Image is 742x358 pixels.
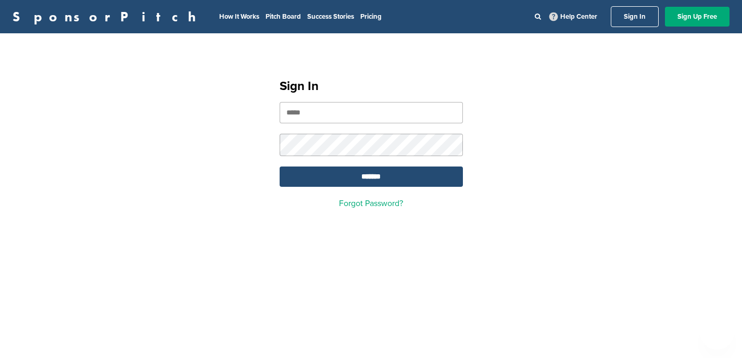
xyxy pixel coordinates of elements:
a: How It Works [219,12,259,21]
a: SponsorPitch [12,10,203,23]
a: Success Stories [307,12,354,21]
a: Sign Up Free [665,7,730,27]
a: Pricing [360,12,382,21]
a: Help Center [547,10,599,23]
a: Sign In [611,6,659,27]
a: Pitch Board [266,12,301,21]
h1: Sign In [280,77,463,96]
iframe: Button to launch messaging window [700,316,734,350]
a: Forgot Password? [339,198,403,209]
